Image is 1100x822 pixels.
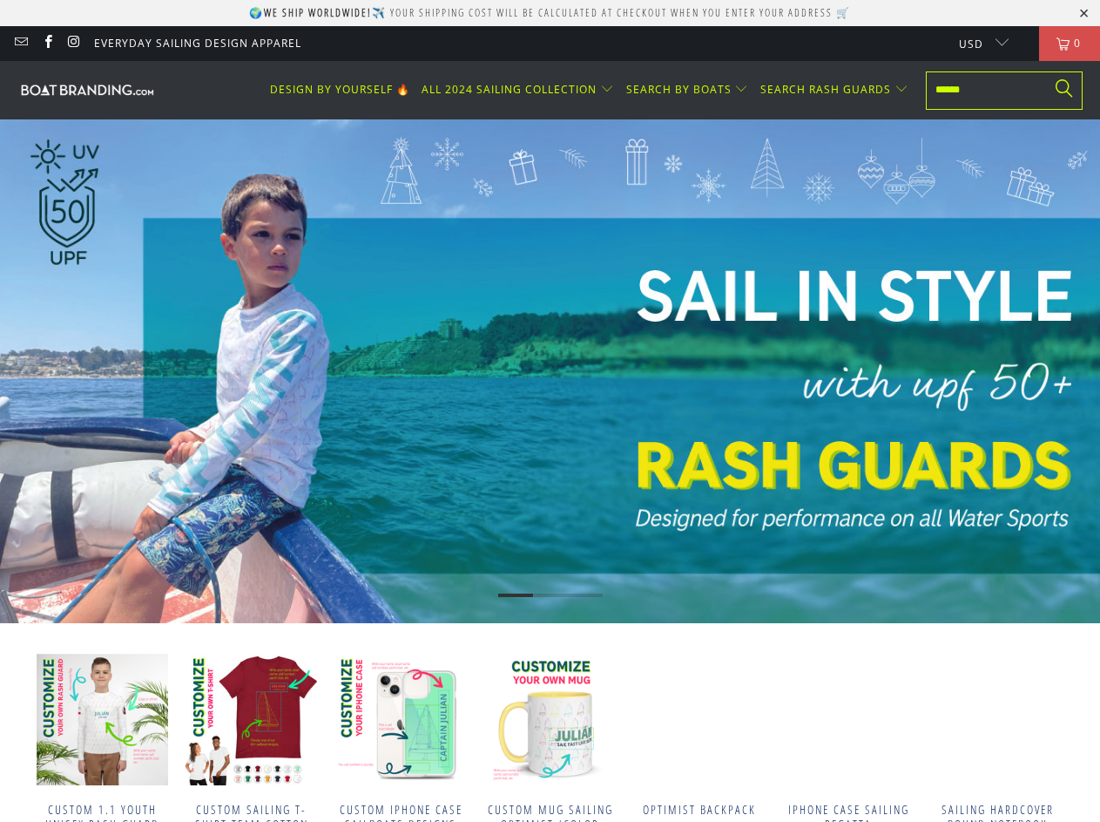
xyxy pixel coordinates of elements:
li: Page dot 1 [498,594,533,597]
a: DESIGN BY YOURSELF 🔥 [270,70,410,111]
a: Custom Iphone Case Sailboats Designs Custom Iphone Case Sailboats Designs [334,654,466,785]
a: Boatbranding on Facebook [39,36,54,51]
span: ALL 2024 SAILING COLLECTION [422,82,597,97]
img: Boatbranding [17,81,157,98]
span: USD [959,37,983,51]
a: Boatbranding Lime Sailing Hardcover bound notebook Sailing-Gift Regatta Yacht Sailing-Lifestyle S... [932,654,1063,785]
summary: SEARCH BY BOATS [626,70,749,111]
a: Email Boatbranding [13,36,28,51]
summary: SEARCH RASH GUARDS [760,70,908,111]
a: iPhone Case Sailing Regatta iPhone Case Sailing Regatta [783,654,914,785]
a: 0 [1039,26,1100,61]
summary: ALL 2024 SAILING COLLECTION [422,70,614,111]
li: Page dot 2 [533,594,568,597]
span: Optimist Backpack [633,803,765,818]
strong: We ship worldwide! [264,5,372,20]
a: Boatbranding on Instagram [66,36,81,51]
a: Everyday Sailing Design Apparel [94,34,301,53]
span: 0 [1070,26,1085,61]
img: Custom Iphone Case Sailboats Designs [334,654,466,785]
img: Custom 1.1 Youth Unisex Rash Guard Sailing Optimist [37,654,168,785]
a: Custom 1.1 Youth Unisex Rash Guard Sailing Optimist Custom 1.1 Youth Unisex Rash Guard Sailing Op... [37,654,168,785]
a: Custom Sailing T-Shirt Team Cotton Custom Sailing T-Shirt Team Cotton [186,654,317,785]
img: Custom Mug Sailing Optimist (Color Inside) [484,654,616,785]
button: USD [945,26,1009,61]
li: Page dot 3 [568,594,603,597]
span: DESIGN BY YOURSELF 🔥 [270,82,410,97]
img: Custom Sailing T-Shirt Team Cotton [186,654,317,785]
span: SEARCH RASH GUARDS [760,82,891,97]
a: Boatbranding Optimist Backpack Sailing-Gift Regatta Yacht Sailing-Lifestyle Sailing-Apparel Nauti... [633,654,765,785]
nav: Translation missing: en.navigation.header.main_nav [270,70,908,111]
a: Custom Mug Sailing Optimist (Color Inside) Custom Mug Sailing Optimist (Color Inside) [484,654,616,785]
p: 🌍 ✈️ Your shipping cost will be calculated at checkout when you enter your address 🛒 [249,5,851,20]
span: SEARCH BY BOATS [626,82,732,97]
